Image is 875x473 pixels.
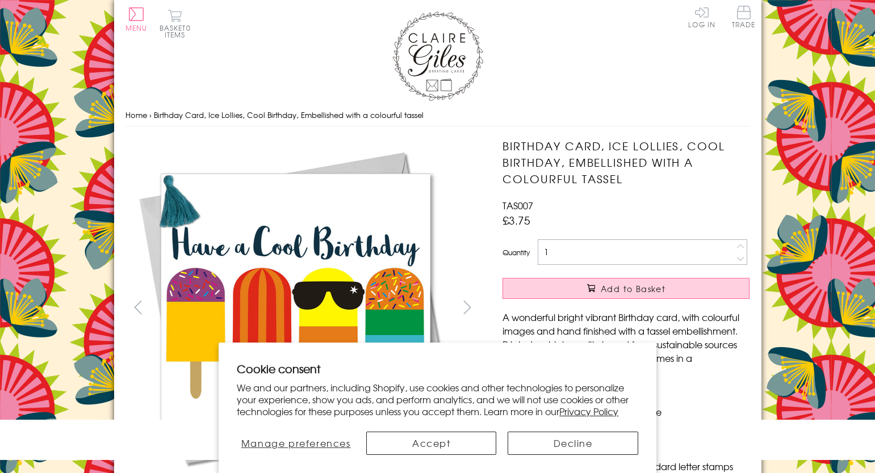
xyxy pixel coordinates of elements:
p: We and our partners, including Shopify, use cookies and other technologies to personalize your ex... [237,382,638,417]
span: 0 items [165,23,191,40]
button: prev [125,294,151,320]
span: Trade [732,6,756,28]
p: A wonderful bright vibrant Birthday card, with colourful images and hand finished with a tassel e... [503,310,750,378]
span: Menu [125,23,148,33]
a: Log In [688,6,715,28]
h2: Cookie consent [237,361,638,377]
img: Claire Giles Greetings Cards [392,11,483,101]
button: Decline [508,432,638,455]
span: TAS007 [503,199,533,212]
span: Add to Basket [601,283,665,294]
a: Home [125,109,147,120]
span: £3.75 [503,212,530,228]
label: Quantity [503,247,530,257]
button: Basket0 items [160,9,191,38]
span: › [149,109,152,120]
button: next [454,294,480,320]
button: Accept [366,432,496,455]
span: Manage preferences [241,436,351,450]
nav: breadcrumbs [125,104,750,127]
span: Birthday Card, Ice Lollies, Cool Birthday, Embellished with a colourful tassel [154,109,424,120]
button: Add to Basket [503,278,750,299]
button: Menu [125,7,148,31]
button: Manage preferences [237,432,355,455]
h1: Birthday Card, Ice Lollies, Cool Birthday, Embellished with a colourful tassel [503,138,750,187]
a: Trade [732,6,756,30]
a: Privacy Policy [559,404,618,418]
